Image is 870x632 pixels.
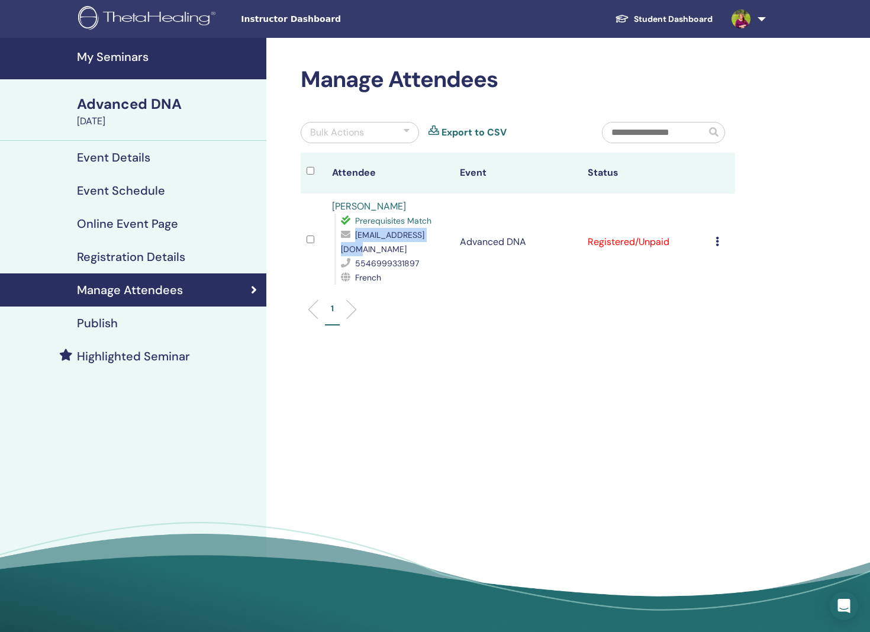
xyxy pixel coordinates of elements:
a: Advanced DNA[DATE] [70,94,266,128]
h4: My Seminars [77,50,259,64]
img: graduation-cap-white.svg [615,14,629,24]
div: Open Intercom Messenger [830,592,858,620]
span: French [355,272,381,283]
td: Advanced DNA [454,194,582,291]
th: Status [582,153,710,194]
span: [EMAIL_ADDRESS][DOMAIN_NAME] [341,230,424,254]
span: Instructor Dashboard [241,13,418,25]
img: default.jpg [732,9,750,28]
h4: Event Schedule [77,183,165,198]
div: Advanced DNA [77,94,259,114]
h4: Online Event Page [77,217,178,231]
h4: Manage Attendees [77,283,183,297]
th: Event [454,153,582,194]
img: logo.png [78,6,220,33]
span: Prerequisites Match [355,215,431,226]
div: Bulk Actions [310,125,364,140]
h4: Highlighted Seminar [77,349,190,363]
a: Student Dashboard [605,8,722,30]
a: Export to CSV [442,125,507,140]
h4: Registration Details [77,250,185,264]
h4: Publish [77,316,118,330]
div: [DATE] [77,114,259,128]
p: 1 [331,302,334,315]
th: Attendee [326,153,454,194]
span: 5546999331897 [355,258,419,269]
h4: Event Details [77,150,150,165]
a: [PERSON_NAME] [332,200,406,212]
h2: Manage Attendees [301,66,735,93]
